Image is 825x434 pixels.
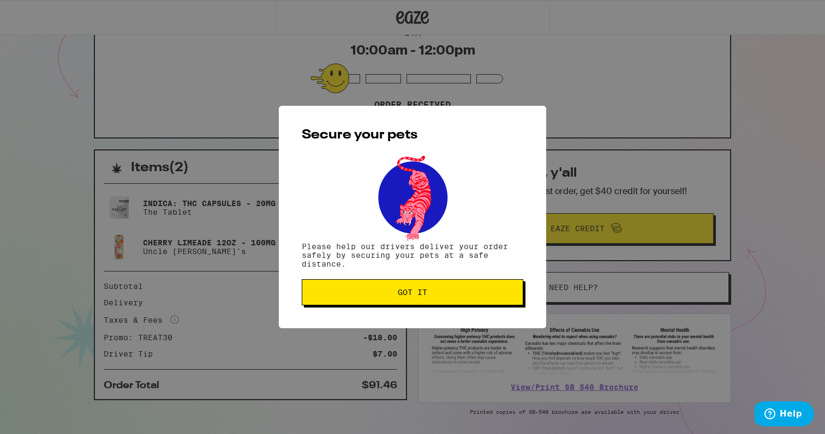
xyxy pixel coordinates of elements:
[755,401,814,429] iframe: Opens a widget where you can find more information
[368,153,457,242] img: pets
[302,279,523,305] button: Got it
[302,129,523,142] h2: Secure your pets
[302,242,523,268] p: Please help our drivers deliver your order safely by securing your pets at a safe distance.
[398,288,427,296] span: Got it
